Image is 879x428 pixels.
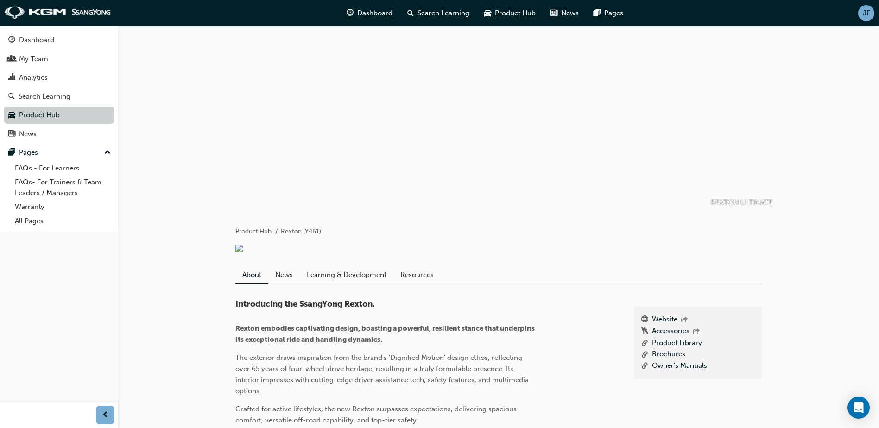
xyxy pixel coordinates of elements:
span: pages-icon [594,7,601,19]
a: Learning & Development [300,266,393,283]
span: Dashboard [357,8,392,19]
a: Product Hub [235,227,272,235]
a: Search Learning [4,88,114,105]
span: Search Learning [417,8,469,19]
span: Pages [604,8,623,19]
li: Rexton (Y461) [281,227,321,237]
span: guage-icon [8,36,15,44]
a: Website [652,314,677,326]
span: JF [863,8,870,19]
a: Analytics [4,69,114,86]
div: Open Intercom Messenger [847,397,870,419]
img: kgm [5,6,111,19]
button: Pages [4,144,114,161]
a: search-iconSearch Learning [400,4,477,23]
span: Introducing the SsangYong Rexton. [235,299,375,309]
p: REXTON ULTIMATE [711,197,773,208]
span: link-icon [641,349,648,360]
a: Resources [393,266,441,283]
div: Pages [19,147,38,158]
span: search-icon [407,7,414,19]
span: guage-icon [347,7,354,19]
a: guage-iconDashboard [339,4,400,23]
a: Warranty [11,200,114,214]
button: JF [858,5,874,21]
a: FAQs- For Trainers & Team Leaders / Managers [11,175,114,200]
a: news-iconNews [543,4,586,23]
span: Product Hub [495,8,536,19]
a: FAQs - For Learners [11,161,114,176]
span: outbound-icon [693,328,700,336]
span: Crafted for active lifestyles, the new Rexton surpasses expectations, delivering spacious comfort... [235,405,519,424]
img: 04828ee3-2ca8-49b4-80df-1a5726fb3ab6.jpg [235,245,243,252]
a: News [268,266,300,283]
a: News [4,126,114,143]
span: outbound-icon [681,316,688,324]
a: pages-iconPages [586,4,631,23]
span: people-icon [8,55,15,63]
span: up-icon [104,147,111,159]
button: DashboardMy TeamAnalyticsSearch LearningProduct HubNews [4,30,114,144]
span: link-icon [641,360,648,372]
div: News [19,129,37,139]
span: The exterior draws inspiration from the brand's 'Dignified Motion' design ethos, reflecting over ... [235,353,531,395]
a: Brochures [652,349,685,360]
span: pages-icon [8,149,15,157]
div: My Team [19,54,48,64]
a: Owner's Manuals [652,360,707,372]
span: www-icon [641,314,648,326]
span: keys-icon [641,326,648,338]
span: link-icon [641,338,648,349]
a: Accessories [652,326,689,338]
span: News [561,8,579,19]
a: Product Hub [4,107,114,124]
a: Dashboard [4,31,114,49]
span: search-icon [8,93,15,101]
span: Rexton embodies captivating design, boasting a powerful, resilient stance that underpins its exce... [235,324,536,344]
span: car-icon [484,7,491,19]
a: car-iconProduct Hub [477,4,543,23]
a: All Pages [11,214,114,228]
div: Analytics [19,72,48,83]
a: Product Library [652,338,702,349]
div: Search Learning [19,91,70,102]
a: About [235,266,268,284]
a: My Team [4,50,114,68]
span: news-icon [550,7,557,19]
span: news-icon [8,130,15,138]
span: chart-icon [8,74,15,82]
div: Dashboard [19,35,54,45]
span: prev-icon [102,409,109,421]
span: car-icon [8,111,15,120]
